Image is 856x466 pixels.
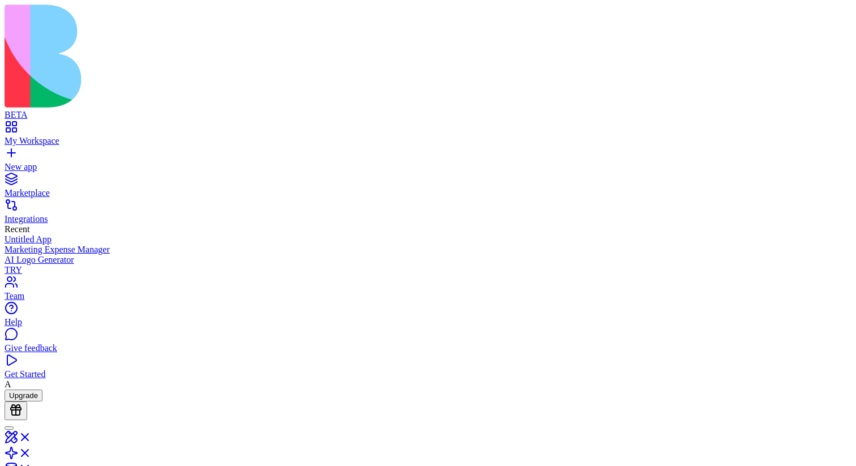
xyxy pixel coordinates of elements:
div: TRY [5,265,851,275]
a: Integrations [5,204,851,224]
a: Upgrade [5,390,42,400]
img: logo [5,5,460,108]
div: Give feedback [5,343,851,353]
a: Marketing Expense Manager [5,245,851,255]
div: Help [5,317,851,327]
a: Marketplace [5,178,851,198]
a: New app [5,152,851,172]
a: Give feedback [5,333,851,353]
div: Integrations [5,214,851,224]
div: New app [5,162,851,172]
button: Upgrade [5,390,42,401]
a: BETA [5,100,851,120]
span: Recent [5,224,29,234]
div: AI Logo Generator [5,255,851,265]
a: Team [5,281,851,301]
div: BETA [5,110,851,120]
a: AI Logo GeneratorTRY [5,255,851,275]
a: Untitled App [5,234,851,245]
a: My Workspace [5,126,851,146]
span: A [5,379,11,389]
div: Marketplace [5,188,851,198]
a: Help [5,307,851,327]
div: Get Started [5,369,851,379]
div: My Workspace [5,136,851,146]
div: Team [5,291,851,301]
a: Get Started [5,359,851,379]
